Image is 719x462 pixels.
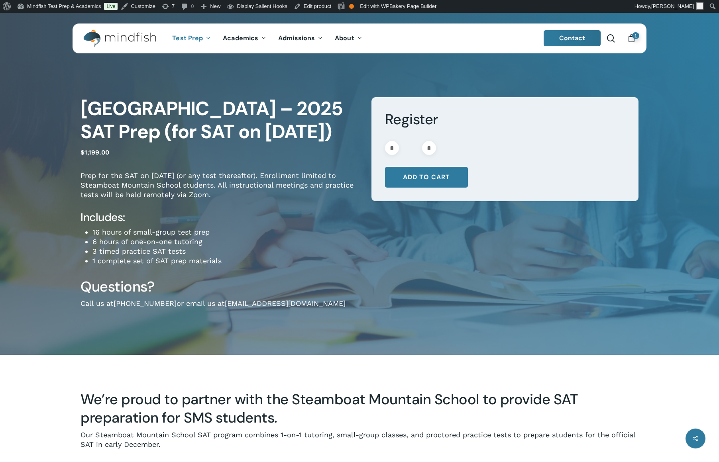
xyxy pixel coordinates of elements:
[81,97,359,143] h1: [GEOGRAPHIC_DATA] – 2025 SAT Prep (for SAT on [DATE])
[632,32,639,39] span: 1
[335,34,354,42] span: About
[225,299,346,307] a: [EMAIL_ADDRESS][DOMAIN_NAME]
[544,30,601,46] a: Contact
[92,237,359,247] li: 6 hours of one-on-one tutoring
[92,247,359,256] li: 3 timed practice SAT tests
[217,35,272,42] a: Academics
[73,23,646,53] header: Main Menu
[81,278,359,296] h3: Questions?
[81,299,359,319] p: Call us at or email us at
[104,3,118,10] a: Live
[627,34,636,43] a: Cart
[81,149,109,156] bdi: 1,199.00
[401,141,420,155] input: Product quantity
[651,3,694,9] span: [PERSON_NAME]
[349,4,354,9] div: OK
[172,34,203,42] span: Test Prep
[329,35,368,42] a: About
[385,110,625,129] h3: Register
[92,227,359,237] li: 16 hours of small-group test prep
[81,390,638,427] h3: We’re proud to partner with the Steamboat Mountain School to provide SAT preparation for SMS stud...
[559,34,585,42] span: Contact
[81,430,638,449] p: Our Steamboat Mountain School SAT program combines 1-on-1 tutoring, small-group classes, and proc...
[278,34,315,42] span: Admissions
[92,256,359,266] li: 1 complete set of SAT prep materials
[81,210,359,225] h4: Includes:
[166,23,368,53] nav: Main Menu
[385,167,468,188] button: Add to cart
[81,149,84,156] span: $
[223,34,258,42] span: Academics
[538,403,708,451] iframe: Chatbot
[272,35,329,42] a: Admissions
[81,171,359,210] p: Prep for the SAT on [DATE] (or any test thereafter). Enrollment limited to Steamboat Mountain Sch...
[114,299,177,307] a: [PHONE_NUMBER]
[166,35,217,42] a: Test Prep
